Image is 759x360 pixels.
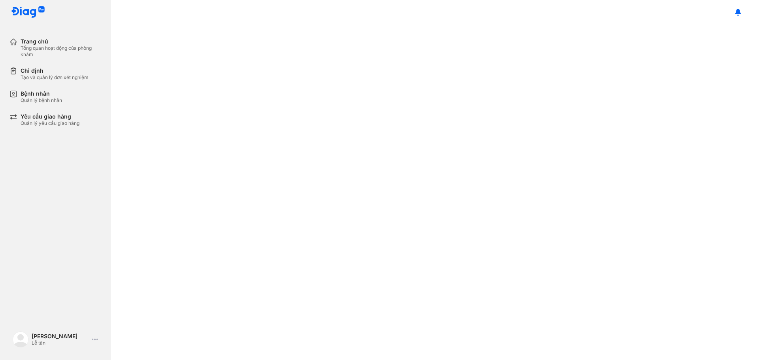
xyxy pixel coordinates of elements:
div: Quản lý bệnh nhân [21,97,62,104]
div: Trang chủ [21,38,101,45]
div: [PERSON_NAME] [32,333,89,340]
div: Lễ tân [32,340,89,346]
img: logo [11,6,45,19]
div: Yêu cầu giao hàng [21,113,79,120]
div: Tổng quan hoạt động của phòng khám [21,45,101,58]
div: Tạo và quản lý đơn xét nghiệm [21,74,89,81]
img: logo [13,332,28,347]
div: Bệnh nhân [21,90,62,97]
div: Quản lý yêu cầu giao hàng [21,120,79,126]
div: Chỉ định [21,67,89,74]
